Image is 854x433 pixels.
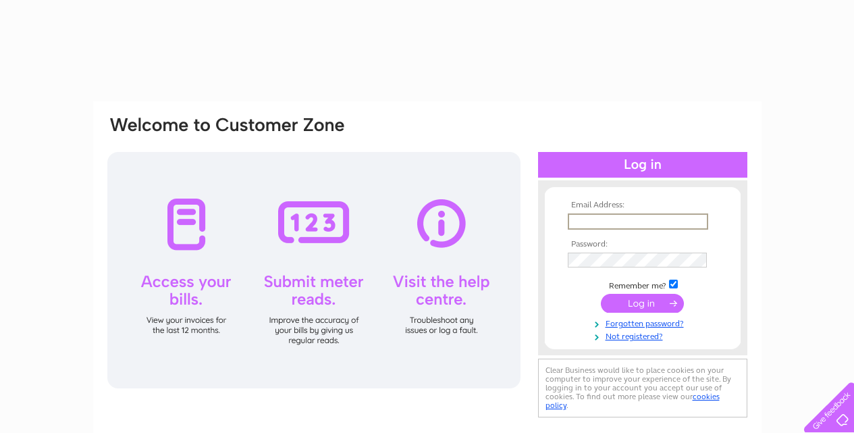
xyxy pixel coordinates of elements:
a: Not registered? [568,329,721,342]
a: Forgotten password? [568,316,721,329]
th: Password: [564,240,721,249]
input: Submit [601,294,684,313]
a: cookies policy [545,392,720,410]
div: Clear Business would like to place cookies on your computer to improve your experience of the sit... [538,359,747,417]
td: Remember me? [564,278,721,291]
th: Email Address: [564,201,721,210]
